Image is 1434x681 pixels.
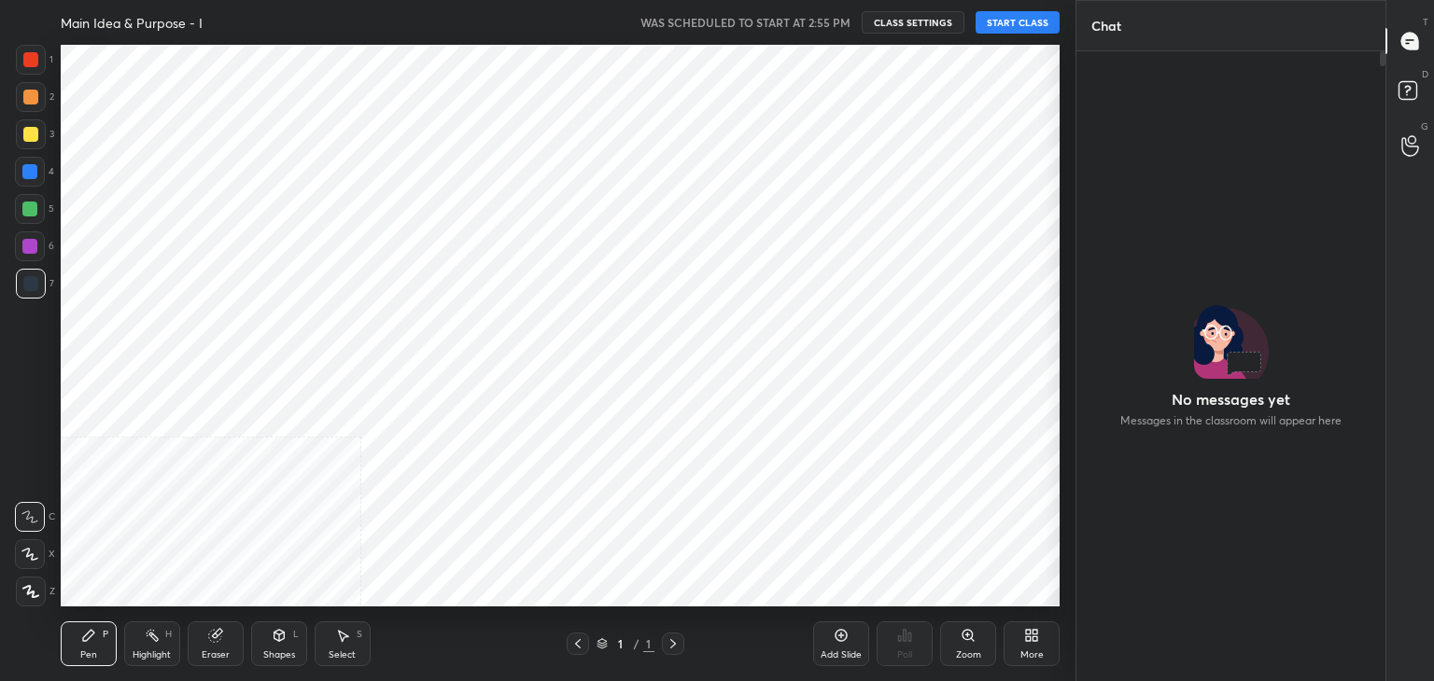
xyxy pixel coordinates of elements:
div: 6 [15,231,54,261]
div: X [15,539,55,569]
h4: Main Idea & Purpose - I [61,14,203,32]
div: L [293,630,299,639]
div: 4 [15,157,54,187]
div: C [15,502,55,532]
div: Add Slide [821,650,862,660]
div: 1 [16,45,53,75]
div: Highlight [133,650,171,660]
h5: WAS SCHEDULED TO START AT 2:55 PM [640,14,851,31]
div: H [165,630,172,639]
div: 1 [643,635,654,652]
div: 7 [16,269,54,299]
p: G [1421,119,1428,133]
div: / [634,638,640,649]
div: Z [16,577,55,606]
div: Select [329,650,356,660]
button: START CLASS [976,11,1060,34]
p: D [1422,67,1428,81]
div: Pen [80,650,97,660]
div: Shapes [263,650,295,660]
div: S [357,630,362,639]
div: P [103,630,108,639]
div: 5 [15,194,54,224]
p: Chat [1076,1,1136,50]
div: Zoom [956,650,981,660]
div: 3 [16,119,54,149]
div: 1 [612,638,630,649]
div: 2 [16,82,54,112]
div: More [1020,650,1044,660]
p: T [1423,15,1428,29]
button: CLASS SETTINGS [862,11,964,34]
div: Eraser [202,650,230,660]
